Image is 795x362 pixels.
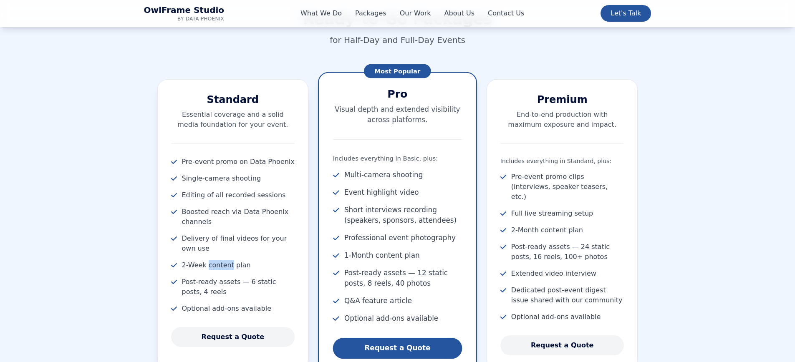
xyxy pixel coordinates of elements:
[182,260,251,270] span: 2-Week content plan
[344,250,420,261] span: 1-Month content plan
[182,190,286,200] span: Editing of all recorded sessions
[344,296,412,306] span: Q&A feature article
[182,207,295,227] span: Boosted reach via Data Phoenix channels
[511,172,624,202] span: Pre-event promo clips (interviews, speaker teasers, etc.)
[444,8,474,18] a: About Us
[144,5,225,15] span: OwlFrame Studio
[171,110,295,130] p: Essential coverage and a solid media foundation for your event.
[511,242,624,262] span: Post-ready assets — 24 static posts, 16 reels, 100+ photos
[344,313,438,324] span: Optional add-ons available
[344,233,456,243] span: Professional event photography
[182,157,295,167] span: Pre-event promo on Data Phoenix
[400,8,431,18] a: Our Work
[511,209,593,219] span: Full live streaming setup
[500,335,624,355] a: Request a Quote
[344,268,462,289] span: Post-ready assets — 12 static posts, 8 reels, 40 photos
[144,34,651,46] p: for Half-Day and Full-Day Events
[511,312,601,322] span: Optional add-ons available
[144,15,225,22] span: by Data Phoenix
[601,5,651,22] a: Let's Talk
[355,8,386,18] a: Packages
[500,157,624,165] p: Includes everything in Standard, plus:
[344,205,462,226] span: Short interviews recording (speakers, sponsors, attendees)
[511,225,583,235] span: 2-Month content plan
[171,93,295,106] h3: Standard
[171,327,295,347] a: Request a Quote
[333,87,462,101] h3: Pro
[182,304,272,314] span: Optional add-ons available
[344,170,423,180] span: Multi-camera shooting
[300,8,342,18] a: What We Do
[500,93,624,106] h3: Premium
[511,269,596,279] span: Extended video interview
[333,104,462,125] p: Visual depth and extended visibility across platforms.
[182,173,261,184] span: Single-camera shooting
[333,338,462,359] a: Request a Quote
[488,8,524,18] a: Contact Us
[500,110,624,130] p: End-to-end production with maximum exposure and impact.
[144,5,225,22] a: OwlFrame Studio Home
[364,64,431,78] span: Most Popular
[344,187,419,198] span: Event highlight video
[182,277,295,297] span: Post-ready assets — 6 static posts, 4 reels
[511,285,624,305] span: Dedicated post-event digest issue shared with our community
[182,234,295,254] span: Delivery of final videos for your own use
[333,154,462,163] p: Includes everything in Basic, plus:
